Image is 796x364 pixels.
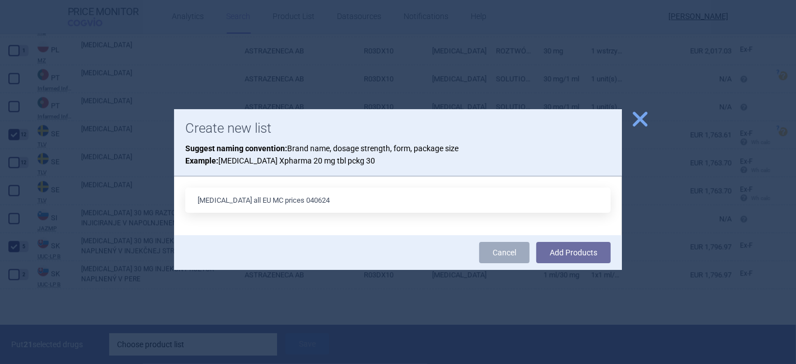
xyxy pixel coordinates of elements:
button: Add Products [536,242,611,263]
a: Cancel [479,242,530,263]
strong: Example: [185,156,218,165]
input: List name [185,188,611,213]
strong: Suggest naming convention: [185,144,287,153]
p: Brand name, dosage strength, form, package size [MEDICAL_DATA] Xpharma 20 mg tbl pckg 30 [185,142,611,167]
h1: Create new list [185,120,611,137]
